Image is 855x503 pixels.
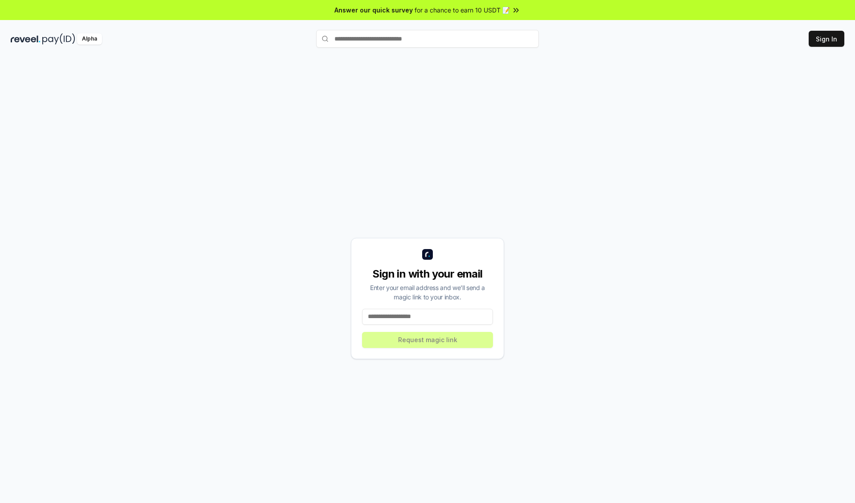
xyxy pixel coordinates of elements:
button: Sign In [809,31,844,47]
div: Enter your email address and we’ll send a magic link to your inbox. [362,283,493,302]
img: logo_small [422,249,433,260]
img: pay_id [42,33,75,45]
div: Alpha [77,33,102,45]
div: Sign in with your email [362,267,493,281]
span: Answer our quick survey [334,5,413,15]
img: reveel_dark [11,33,41,45]
span: for a chance to earn 10 USDT 📝 [415,5,510,15]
